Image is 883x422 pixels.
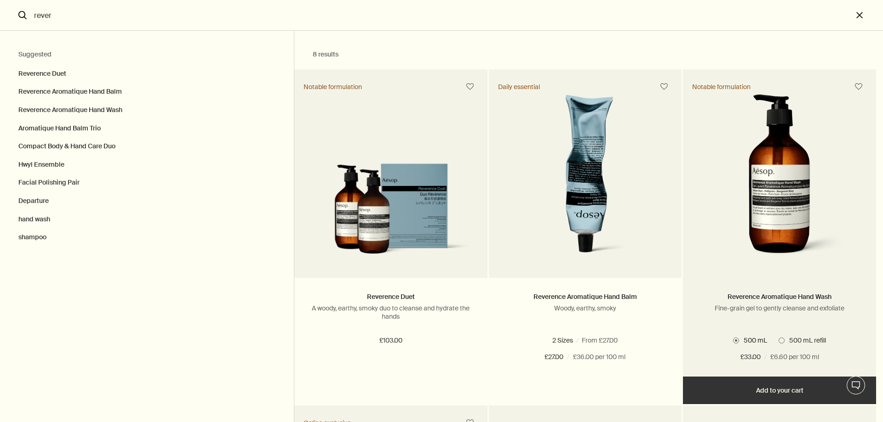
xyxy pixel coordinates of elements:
h2: 8 results [313,49,644,60]
button: Save to cabinet [656,79,672,95]
p: A woody, earthy, smoky duo to cleanse and hydrate the hands [308,304,474,321]
img: Reverence Aromatique Hand Balm in aluminium tube [514,94,657,264]
a: Reverence Aromatique Hand Balm in aluminium tube [489,94,682,278]
span: £6.60 per 100 ml [770,352,819,363]
span: 500 mL refill [785,336,826,344]
button: Live Assistance [847,376,865,394]
img: Reverence Duet in outer carton [308,163,474,264]
button: Add to your cart - £33.00 [683,377,876,404]
button: Save to cabinet [462,79,478,95]
span: 75 mL [554,336,577,344]
span: £33.00 [740,352,761,363]
h2: Suggested [18,49,275,60]
a: Reverence Aromatique Hand Wash [728,293,831,301]
span: 500 mL [594,336,622,344]
a: Reverence Duet [367,293,415,301]
div: Daily essential [498,83,540,91]
a: Reverence Aromatique Hand Balm [533,293,637,301]
img: Reverence Aromatique Hand Wash with pump [711,94,849,264]
p: Woody, earthy, smoky [503,304,668,312]
span: £103.00 [379,335,402,346]
a: Reverence Duet in outer carton [294,94,487,278]
span: £27.00 [545,352,563,363]
div: Notable formulation [692,83,751,91]
span: £36.00 per 100 ml [573,352,625,363]
span: / [764,352,767,363]
p: Fine-grain gel to gently cleanse and exfoliate [697,304,862,312]
span: / [567,352,569,363]
button: Save to cabinet [850,79,867,95]
a: Reverence Aromatique Hand Wash with pump [683,94,876,278]
div: Notable formulation [304,83,362,91]
span: 500 mL [739,336,767,344]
